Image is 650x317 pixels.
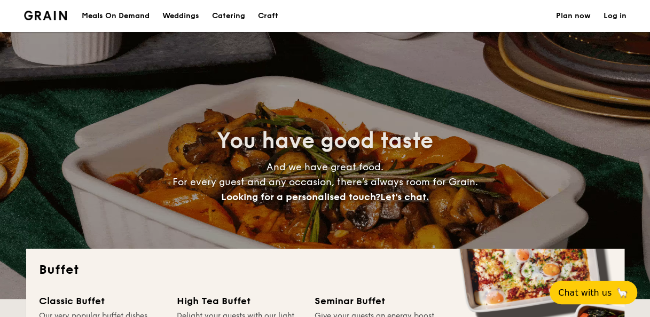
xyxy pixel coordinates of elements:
[221,191,380,203] span: Looking for a personalised touch?
[550,281,637,304] button: Chat with us🦙
[217,128,433,154] span: You have good taste
[616,287,629,299] span: 🦙
[24,11,67,20] img: Grain
[39,294,164,308] div: Classic Buffet
[24,11,67,20] a: Logotype
[315,294,440,308] div: Seminar Buffet
[39,261,612,279] h2: Buffet
[177,294,302,308] div: High Tea Buffet
[558,288,612,298] span: Chat with us
[380,191,429,203] span: Let's chat.
[173,161,478,203] span: And we have great food. For every guest and any occasion, there’s always room for Grain.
